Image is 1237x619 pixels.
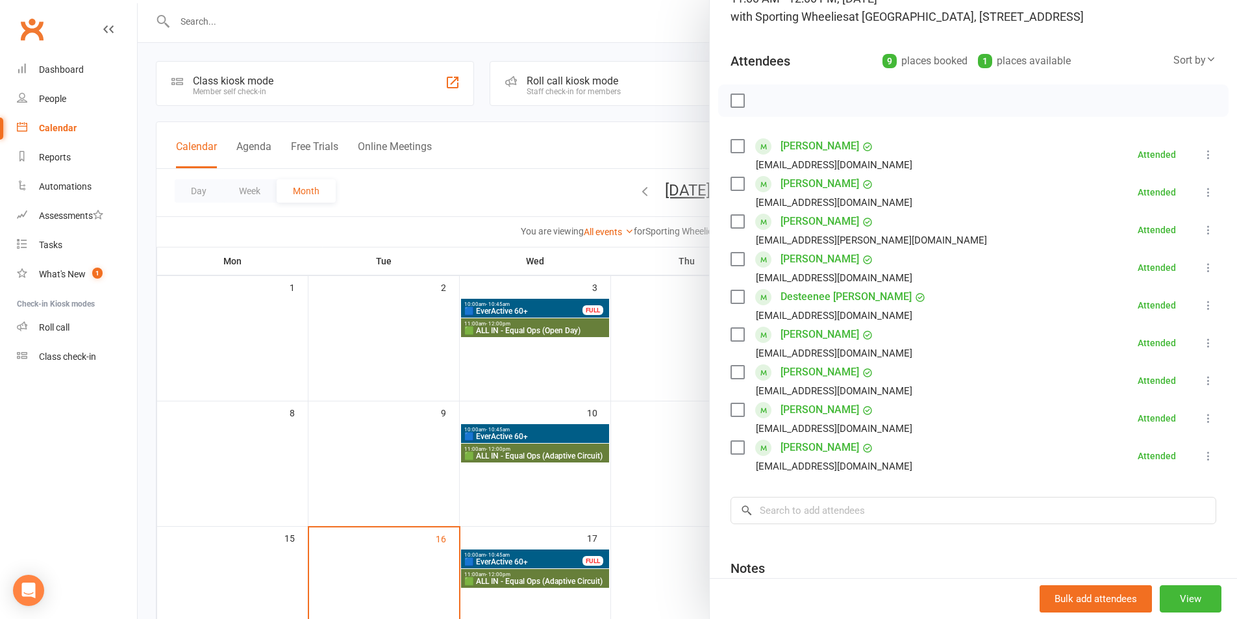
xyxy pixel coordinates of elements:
div: Attended [1138,451,1176,461]
div: Attendees [731,52,790,70]
a: People [17,84,137,114]
div: [EMAIL_ADDRESS][DOMAIN_NAME] [756,420,912,437]
div: Attended [1138,338,1176,347]
a: Assessments [17,201,137,231]
div: Sort by [1173,52,1216,69]
div: Attended [1138,301,1176,310]
div: Open Intercom Messenger [13,575,44,606]
div: Attended [1138,263,1176,272]
div: Class check-in [39,351,96,362]
a: Dashboard [17,55,137,84]
a: [PERSON_NAME] [781,362,859,383]
a: What's New1 [17,260,137,289]
div: Attended [1138,188,1176,197]
a: Calendar [17,114,137,143]
div: places available [978,52,1071,70]
div: 9 [882,54,897,68]
div: Tasks [39,240,62,250]
div: Attended [1138,225,1176,234]
div: [EMAIL_ADDRESS][DOMAIN_NAME] [756,307,912,324]
div: Assessments [39,210,103,221]
div: Attended [1138,150,1176,159]
div: People [39,94,66,104]
button: View [1160,585,1221,613]
a: Clubworx [16,13,48,45]
a: [PERSON_NAME] [781,211,859,232]
button: Bulk add attendees [1040,585,1152,613]
span: 1 [92,268,103,279]
a: [PERSON_NAME] [781,437,859,458]
div: Reports [39,152,71,162]
div: [EMAIL_ADDRESS][DOMAIN_NAME] [756,157,912,173]
div: 1 [978,54,992,68]
div: Notes [731,559,765,577]
span: with Sporting Wheelies [731,10,849,23]
div: [EMAIL_ADDRESS][DOMAIN_NAME] [756,194,912,211]
div: Dashboard [39,64,84,75]
div: What's New [39,269,86,279]
a: [PERSON_NAME] [781,324,859,345]
div: [EMAIL_ADDRESS][DOMAIN_NAME] [756,270,912,286]
div: [EMAIL_ADDRESS][DOMAIN_NAME] [756,383,912,399]
a: Class kiosk mode [17,342,137,372]
div: [EMAIL_ADDRESS][DOMAIN_NAME] [756,458,912,475]
div: Attended [1138,376,1176,385]
div: [EMAIL_ADDRESS][PERSON_NAME][DOMAIN_NAME] [756,232,987,249]
a: [PERSON_NAME] [781,399,859,420]
div: Attended [1138,414,1176,423]
div: Roll call [39,322,69,333]
div: places booked [882,52,968,70]
div: [EMAIL_ADDRESS][DOMAIN_NAME] [756,345,912,362]
a: [PERSON_NAME] [781,136,859,157]
a: Tasks [17,231,137,260]
div: Automations [39,181,92,192]
a: Desteenee [PERSON_NAME] [781,286,912,307]
a: [PERSON_NAME] [781,249,859,270]
a: Roll call [17,313,137,342]
div: Calendar [39,123,77,133]
span: at [GEOGRAPHIC_DATA], [STREET_ADDRESS] [849,10,1084,23]
a: Automations [17,172,137,201]
a: Reports [17,143,137,172]
a: [PERSON_NAME] [781,173,859,194]
input: Search to add attendees [731,497,1216,524]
